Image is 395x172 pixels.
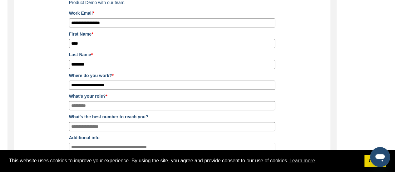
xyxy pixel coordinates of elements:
[69,93,275,100] label: What's your role?
[69,51,275,58] label: Last Name
[370,147,390,167] iframe: Button to launch messaging window
[69,31,275,37] label: First Name
[9,156,359,165] span: This website uses cookies to improve your experience. By using the site, you agree and provide co...
[69,10,275,17] label: Work Email
[69,134,275,141] label: Additional info
[364,155,386,167] a: dismiss cookie message
[289,156,316,165] a: learn more about cookies
[69,113,275,120] label: What's the best number to reach you?
[69,72,275,79] label: Where do you work?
